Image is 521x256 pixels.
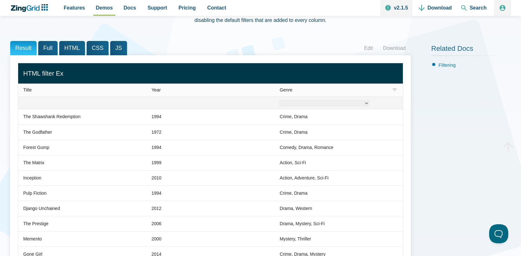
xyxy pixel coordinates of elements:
[152,205,161,212] div: 2012
[280,100,369,106] select: Filter Genre Column
[152,113,161,121] div: 1994
[59,41,85,55] span: HTML
[280,129,307,136] div: Crime, Drama
[152,159,161,167] div: 1999
[147,3,167,12] span: Support
[87,41,109,55] span: CSS
[23,113,81,121] div: The Shawshank Redemption
[23,68,398,79] div: HTML filter Ex
[23,205,60,212] div: Django Unchained
[23,87,32,92] span: Title
[23,235,42,243] div: Memento
[96,3,113,12] span: Demos
[23,190,46,197] div: Pulp Fiction
[489,224,508,243] iframe: Toggle Customer Support
[280,113,307,121] div: Crime, Drama
[10,41,37,55] span: Result
[23,144,49,152] div: Forest Gump
[179,3,196,12] span: Pricing
[152,144,161,152] div: 1994
[207,3,226,12] span: Contact
[431,44,511,56] h2: Related Docs
[280,190,307,197] div: Crime, Drama
[280,144,333,152] div: Comedy, Drama, Romance
[152,235,161,243] div: 2000
[23,129,52,136] div: The Godfather
[152,87,161,92] span: Year
[152,190,161,197] div: 1994
[359,44,378,53] a: Edit
[280,159,306,167] div: Action, Sci-Fi
[23,159,44,167] div: The Matrix
[439,62,456,68] a: Filtering
[38,41,58,55] span: Full
[280,174,328,182] div: Action, Adventure, Sci-Fi
[23,220,48,228] div: The Prestige
[64,3,85,12] span: Features
[10,4,51,12] a: ZingChart Logo. Click to return to the homepage
[280,235,311,243] div: Mystery, Thriller
[391,87,398,93] zg-button: filter
[152,220,161,228] div: 2006
[280,205,312,212] div: Drama, Western
[23,174,41,182] div: Inception
[378,44,411,53] a: Download
[280,87,292,92] span: Genre
[280,220,325,228] div: Drama, Mystery, Sci-Fi
[110,41,127,55] span: JS
[152,129,161,136] div: 1972
[124,3,136,12] span: Docs
[152,174,161,182] div: 2010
